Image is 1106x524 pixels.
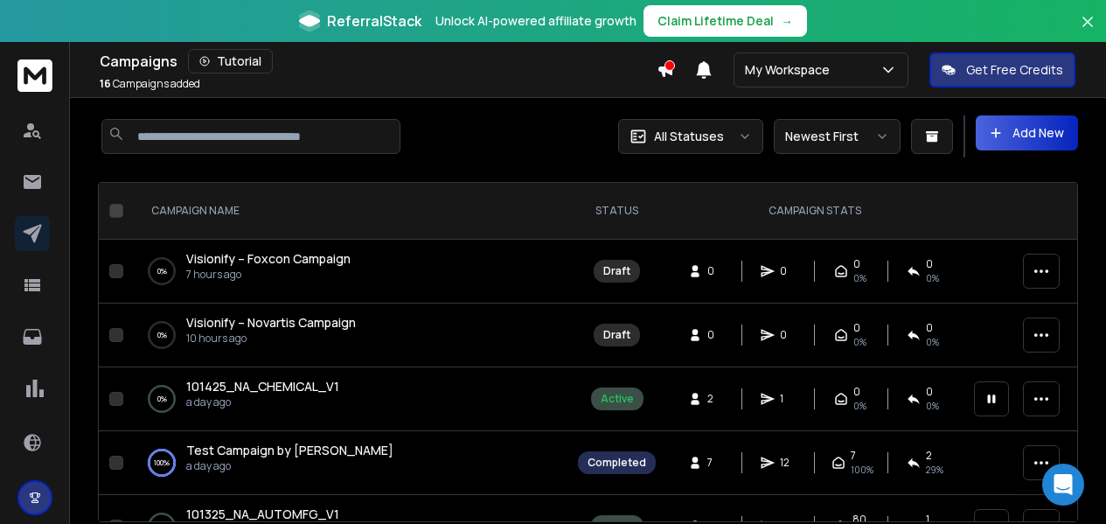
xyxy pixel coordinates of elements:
[851,449,856,463] span: 7
[186,395,339,409] p: a day ago
[130,183,567,240] th: CAMPAIGN NAME
[1042,464,1084,506] div: Open Intercom Messenger
[603,264,630,278] div: Draft
[781,12,793,30] span: →
[154,454,170,472] p: 100 %
[853,399,866,413] span: 0 %
[780,392,797,406] span: 1
[186,250,351,267] span: Visionify – Foxcon Campaign
[926,463,943,477] span: 29 %
[186,268,351,282] p: 7 hours ago
[780,456,797,470] span: 12
[130,304,567,367] td: 0%Visionify – Novartis Campaign10 hours ago
[851,463,873,477] span: 100 %
[186,378,339,395] a: 101425_NA_CHEMICAL_V1
[130,431,567,495] td: 100%Test Campaign by [PERSON_NAME]a day ago
[186,506,339,522] span: 101325_NA_AUTOMFG_V1
[130,240,567,304] td: 0%Visionify – Foxcon Campaign7 hours ago
[100,76,111,91] span: 16
[327,10,421,31] span: ReferralStack
[186,442,393,459] a: Test Campaign by [PERSON_NAME]
[157,390,167,408] p: 0 %
[603,328,630,342] div: Draft
[745,61,837,79] p: My Workspace
[157,262,167,280] p: 0 %
[186,332,356,346] p: 10 hours ago
[929,52,1075,87] button: Get Free Credits
[780,264,797,278] span: 0
[588,456,646,470] div: Completed
[926,335,939,349] span: 0%
[774,119,901,154] button: Newest First
[186,250,351,268] a: Visionify – Foxcon Campaign
[966,61,1063,79] p: Get Free Credits
[780,328,797,342] span: 0
[707,264,725,278] span: 0
[976,115,1078,150] button: Add New
[100,49,657,73] div: Campaigns
[853,271,866,285] span: 0%
[926,385,933,399] span: 0
[707,392,725,406] span: 2
[926,449,932,463] span: 2
[853,257,860,271] span: 0
[186,459,393,473] p: a day ago
[186,506,339,523] a: 101325_NA_AUTOMFG_V1
[435,12,636,30] p: Unlock AI-powered affiliate growth
[707,456,725,470] span: 7
[926,257,933,271] span: 0
[926,399,939,413] span: 0 %
[157,326,167,344] p: 0 %
[853,385,860,399] span: 0
[100,77,200,91] p: Campaigns added
[186,442,393,458] span: Test Campaign by [PERSON_NAME]
[601,392,634,406] div: Active
[186,314,356,332] a: Visionify – Novartis Campaign
[654,128,724,145] p: All Statuses
[130,367,567,431] td: 0%101425_NA_CHEMICAL_V1a day ago
[926,321,933,335] span: 0
[707,328,725,342] span: 0
[567,183,666,240] th: STATUS
[188,49,273,73] button: Tutorial
[186,378,339,395] span: 101425_NA_CHEMICAL_V1
[926,271,939,285] span: 0%
[1076,10,1099,52] button: Close banner
[643,5,807,37] button: Claim Lifetime Deal→
[853,321,860,335] span: 0
[666,183,963,240] th: CAMPAIGN STATS
[853,335,866,349] span: 0%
